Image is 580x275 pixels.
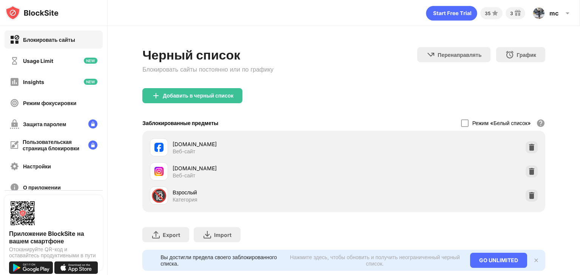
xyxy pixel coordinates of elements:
div: 🔞 [151,188,167,203]
div: О приложении [23,184,61,191]
div: Export [163,232,180,238]
div: [DOMAIN_NAME] [173,140,344,148]
img: customize-block-page-off.svg [10,141,19,150]
div: Защита паролем [23,121,66,127]
div: Взрослый [173,188,344,196]
img: points-small.svg [491,9,500,18]
img: options-page-qr-code.png [9,200,36,227]
img: logo-blocksite.svg [5,5,59,20]
img: time-usage-off.svg [10,56,19,66]
img: focus-off.svg [10,98,19,108]
div: Перенаправлять [438,52,481,58]
div: Отсканируйте QR-код и оставайтесь продуктивными в пути [9,246,98,258]
div: Черный список [142,47,273,63]
div: [DOMAIN_NAME] [173,164,344,172]
img: ACg8ocIHCvdnERTrVJgRZbOIAHy_LUwfFdFcoSWGM2Y7jFX_pHoGNC0-=s96-c [533,7,545,19]
div: Настройки [23,163,51,170]
div: mc [549,9,558,17]
img: reward-small.svg [513,9,522,18]
div: Блокировать сайты постоянно или по графику [142,66,273,73]
div: animation [426,6,477,21]
div: Import [214,232,231,238]
img: download-on-the-app-store.svg [54,261,98,274]
div: Нажмите здесь, чтобы обновить и получить неограниченный черный список. [289,254,461,267]
div: Добавить в черный список [163,93,233,99]
img: get-it-on-google-play.svg [9,261,53,274]
div: Веб-сайт [173,148,195,155]
div: Блокировать сайты [23,37,75,43]
img: about-off.svg [10,183,19,192]
img: lock-menu.svg [88,141,97,150]
div: Вы достигли предела своего заблокированного списка. [160,254,284,267]
div: График [517,52,536,58]
img: insights-off.svg [10,77,19,87]
img: lock-menu.svg [88,119,97,128]
img: password-protection-off.svg [10,119,19,129]
div: Веб-сайт [173,172,195,179]
img: favicons [154,143,164,152]
img: x-button.svg [533,257,539,263]
div: Insights [23,79,44,85]
div: Режим фокусировки [23,100,76,106]
div: 35 [485,11,491,16]
img: settings-off.svg [10,162,19,171]
div: Заблокированные предметы [142,120,218,126]
img: block-on.svg [10,35,19,44]
div: Usage Limit [23,58,53,64]
img: favicons [154,167,164,176]
img: new-icon.svg [84,79,97,85]
div: GO UNLIMITED [470,253,527,268]
img: new-icon.svg [84,58,97,64]
div: Категория [173,196,197,203]
div: 3 [510,11,513,16]
div: Приложение BlockSite на вашем смартфоне [9,230,98,245]
div: Пользовательская страница блокировки [23,139,82,151]
div: Режим «Белый список» [472,120,531,126]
